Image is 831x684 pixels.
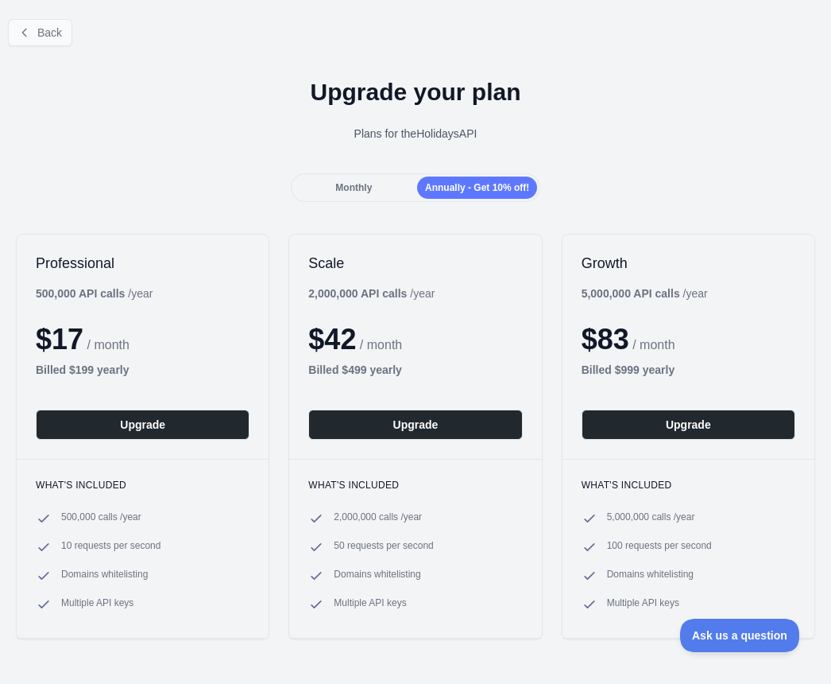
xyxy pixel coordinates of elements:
span: Multiple API keys [61,597,133,612]
span: Domains whitelisting [334,568,420,584]
span: Domains whitelisting [61,568,148,584]
span: Multiple API keys [607,597,679,612]
span: Domains whitelisting [607,568,694,584]
span: Multiple API keys [334,597,406,612]
iframe: Toggle Customer Support [680,619,799,652]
